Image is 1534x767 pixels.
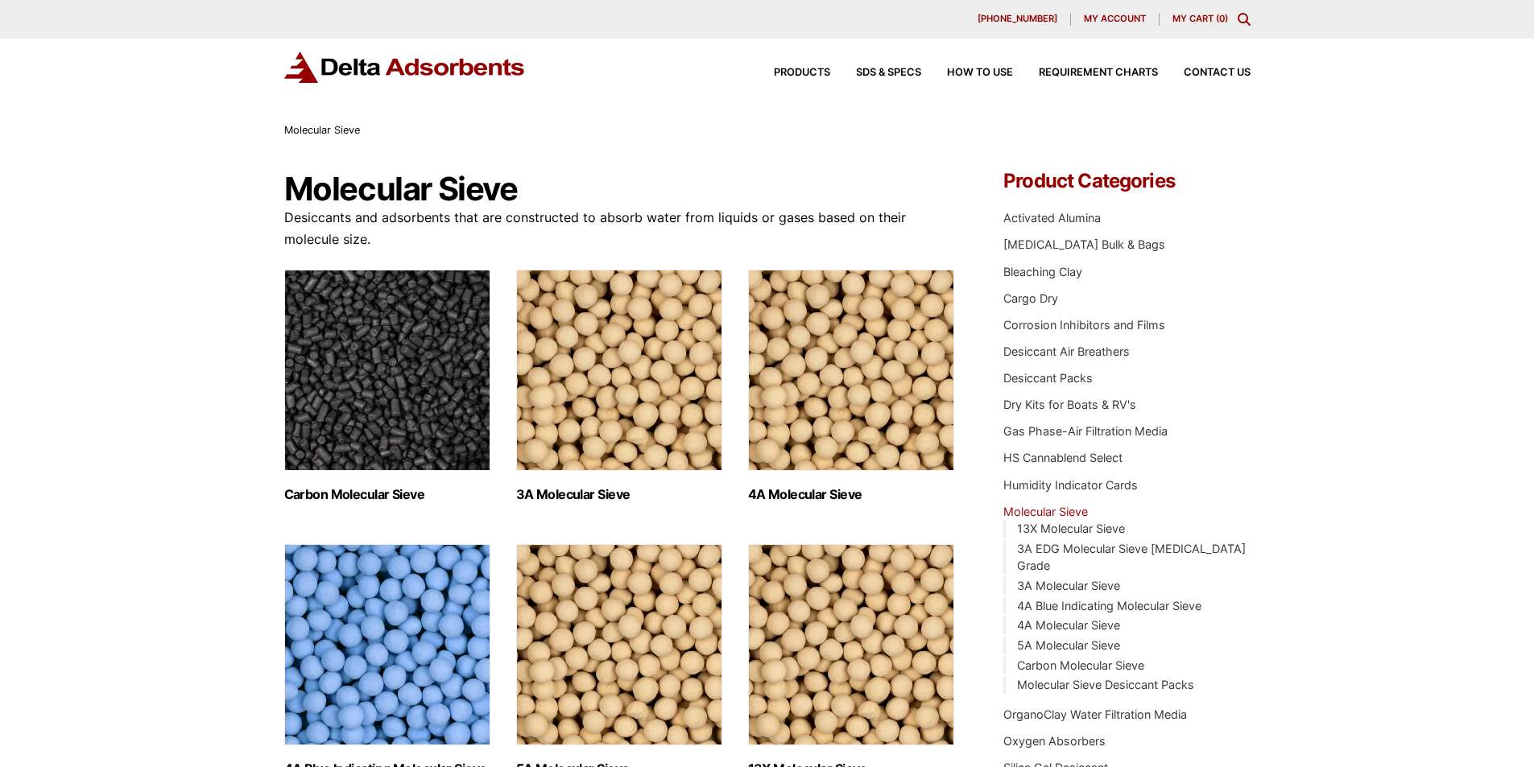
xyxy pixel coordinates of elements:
[284,52,526,83] img: Delta Adsorbents
[1003,344,1130,358] a: Desiccant Air Breathers
[830,68,921,78] a: SDS & SPECS
[965,13,1071,26] a: [PHONE_NUMBER]
[1003,371,1093,385] a: Desiccant Packs
[516,487,722,502] h2: 3A Molecular Sieve
[1003,237,1165,251] a: [MEDICAL_DATA] Bulk & Bags
[1003,211,1101,225] a: Activated Alumina
[1017,542,1246,573] a: 3A EDG Molecular Sieve [MEDICAL_DATA] Grade
[284,124,360,136] span: Molecular Sieve
[516,270,722,502] a: Visit product category 3A Molecular Sieve
[1017,579,1120,592] a: 3A Molecular Sieve
[748,544,954,745] img: 13X Molecular Sieve
[1238,13,1251,26] div: Toggle Modal Content
[921,68,1013,78] a: How to Use
[1039,68,1158,78] span: Requirement Charts
[1003,734,1106,748] a: Oxygen Absorbers
[748,68,830,78] a: Products
[1172,13,1228,24] a: My Cart (0)
[1184,68,1251,78] span: Contact Us
[1017,618,1120,632] a: 4A Molecular Sieve
[978,14,1057,23] span: [PHONE_NUMBER]
[1017,638,1120,652] a: 5A Molecular Sieve
[1017,522,1125,535] a: 13X Molecular Sieve
[1017,599,1201,612] a: 4A Blue Indicating Molecular Sieve
[284,270,490,502] a: Visit product category Carbon Molecular Sieve
[284,270,490,471] img: Carbon Molecular Sieve
[1017,678,1194,691] a: Molecular Sieve Desiccant Packs
[1003,291,1058,305] a: Cargo Dry
[1158,68,1251,78] a: Contact Us
[516,270,722,471] img: 3A Molecular Sieve
[748,487,954,502] h2: 4A Molecular Sieve
[284,544,490,745] img: 4A Blue Indicating Molecular Sieve
[284,487,490,502] h2: Carbon Molecular Sieve
[1003,478,1138,492] a: Humidity Indicator Cards
[1003,707,1187,721] a: OrganoClay Water Filtration Media
[1003,265,1082,278] a: Bleaching Clay
[284,171,956,207] h1: Molecular Sieve
[1017,658,1144,672] a: Carbon Molecular Sieve
[856,68,921,78] span: SDS & SPECS
[1071,13,1160,26] a: My account
[748,270,954,502] a: Visit product category 4A Molecular Sieve
[1013,68,1158,78] a: Requirement Charts
[1003,318,1165,332] a: Corrosion Inhibitors and Films
[1003,171,1250,191] h4: Product Categories
[516,544,722,745] img: 5A Molecular Sieve
[1003,451,1123,464] a: HS Cannablend Select
[1084,14,1146,23] span: My account
[1003,398,1136,411] a: Dry Kits for Boats & RV's
[947,68,1013,78] span: How to Use
[1219,13,1225,24] span: 0
[748,270,954,471] img: 4A Molecular Sieve
[284,207,956,250] p: Desiccants and adsorbents that are constructed to absorb water from liquids or gases based on the...
[1003,505,1088,518] a: Molecular Sieve
[774,68,830,78] span: Products
[1003,424,1168,438] a: Gas Phase-Air Filtration Media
